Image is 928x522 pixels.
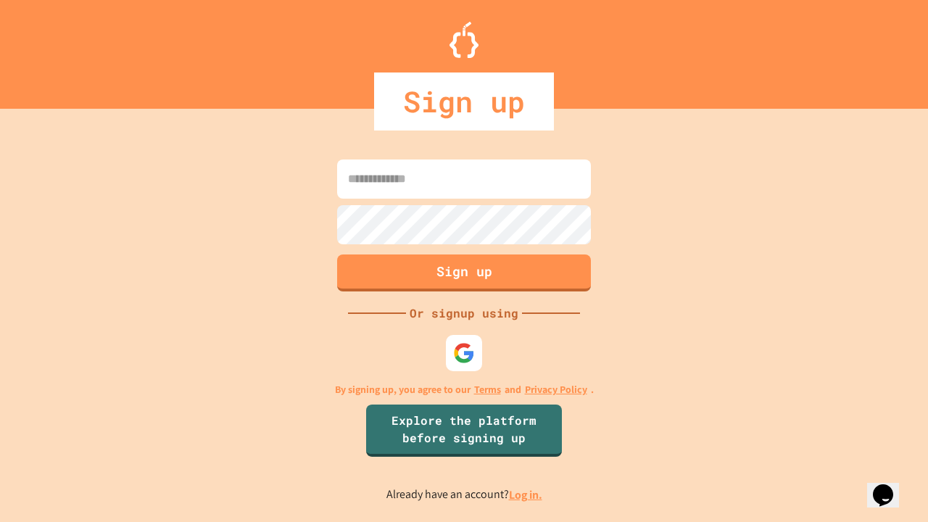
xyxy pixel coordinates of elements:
[453,342,475,364] img: google-icon.svg
[474,382,501,397] a: Terms
[449,22,478,58] img: Logo.svg
[525,382,587,397] a: Privacy Policy
[366,405,562,457] a: Explore the platform before signing up
[406,304,522,322] div: Or signup using
[867,464,913,507] iframe: chat widget
[337,254,591,291] button: Sign up
[509,487,542,502] a: Log in.
[808,401,913,463] iframe: chat widget
[335,382,594,397] p: By signing up, you agree to our and .
[374,72,554,130] div: Sign up
[386,486,542,504] p: Already have an account?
